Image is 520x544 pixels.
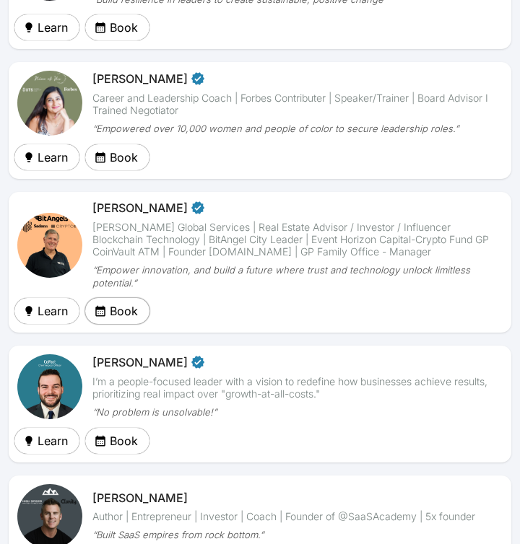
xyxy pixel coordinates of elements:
div: I’m a people-focused leader with a vision to redefine how businesses achieve results, prioritizin... [92,375,503,400]
button: Learn [14,428,79,454]
div: “Built SaaS empires from rock bottom.” [92,528,503,541]
button: Book [85,428,149,454]
button: Book [85,14,149,40]
div: [PERSON_NAME] Global Services | Real Estate Advisor / Investor / Influencer Blockchain Technology... [92,221,503,258]
span: [PERSON_NAME] [92,492,188,504]
button: Book [85,298,149,324]
button: Book [85,144,149,170]
span: [PERSON_NAME] [92,356,188,369]
div: “Empowered over 10,000 women and people of color to secure leadership roles.” [92,122,503,135]
span: [PERSON_NAME] [92,202,188,214]
button: Learn [14,298,79,324]
span: Book [110,149,138,166]
div: Career and Leadership Coach | Forbes Contributer | Speaker/Trainer | Board Advisor I Trained Nego... [92,92,503,116]
span: Learn [38,302,68,320]
div: “No problem is unsolvable!” [92,405,503,418]
span: Book [110,19,138,36]
span: Verified partner - Sari De [191,71,205,86]
div: Author | Entrepreneur | Investor | Coach | Founder of @SaaSAcademy | 5x founder [92,510,503,522]
div: “Empower innovation, and build a future where trust and technology unlock limitless potential.” [92,263,503,289]
button: Learn [14,144,79,170]
span: Learn [38,432,68,449]
span: Verified partner - Sheldon Weisfeld [191,201,205,215]
span: Learn [38,19,68,36]
img: avatar of Sari De [17,71,82,136]
button: Learn [14,14,79,40]
span: [PERSON_NAME] [92,73,188,85]
img: avatar of Zach Beegal [17,354,82,419]
span: Book [110,432,138,449]
img: avatar of Sheldon Weisfeld [17,213,82,278]
span: Book [110,302,138,320]
span: Learn [38,149,68,166]
span: Verified partner - Zach Beegal [191,355,205,369]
